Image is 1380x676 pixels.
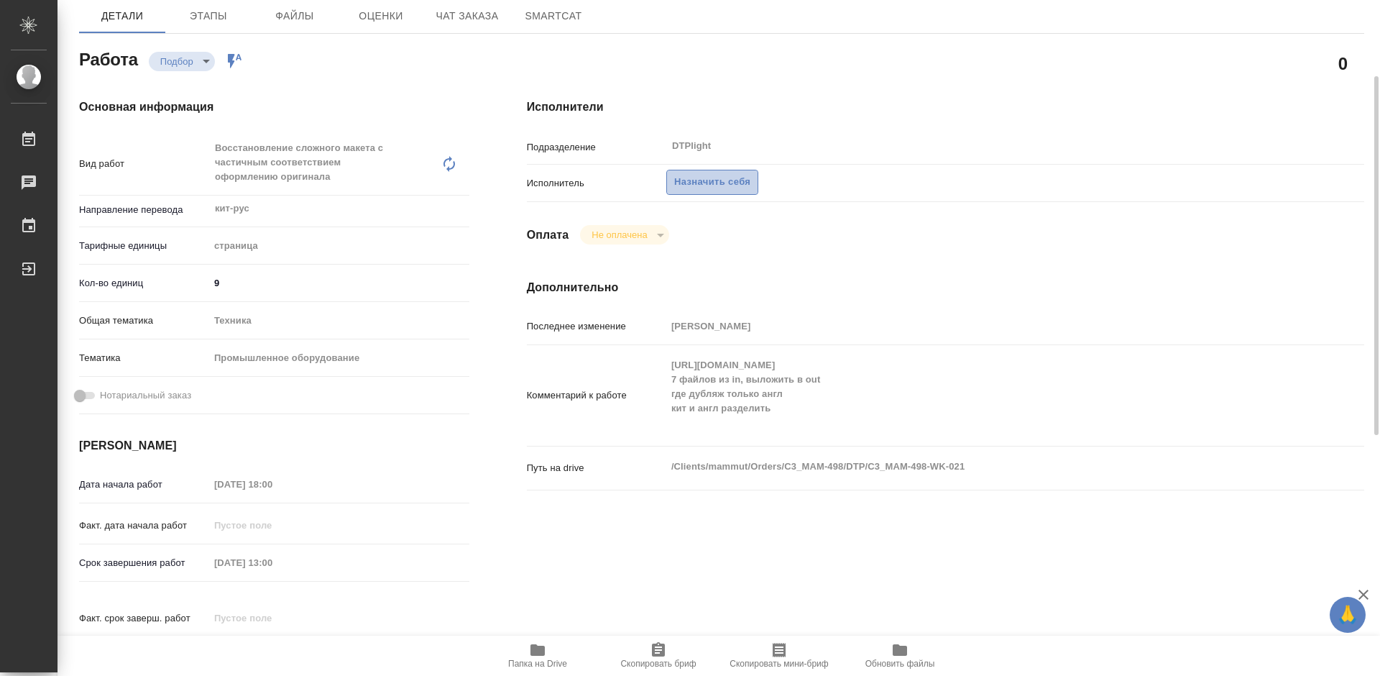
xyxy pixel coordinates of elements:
p: Путь на drive [527,461,666,475]
div: Подбор [149,52,215,71]
span: SmartCat [519,7,588,25]
p: Кол-во единиц [79,276,209,291]
button: Подбор [156,55,198,68]
span: Оценки [346,7,415,25]
button: Скопировать бриф [598,636,719,676]
div: страница [209,234,469,258]
button: Скопировать мини-бриф [719,636,839,676]
span: Детали [88,7,157,25]
p: Подразделение [527,140,666,155]
button: Не оплачена [587,229,651,241]
button: Папка на Drive [477,636,598,676]
p: Срок завершения работ [79,556,209,570]
p: Вид работ [79,157,209,171]
p: Комментарий к работе [527,388,666,403]
span: Чат заказа [433,7,502,25]
p: Последнее изменение [527,319,666,334]
input: Пустое поле [209,515,335,536]
h2: Работа [79,45,138,71]
input: Пустое поле [209,474,335,495]
span: Нотариальный заказ [100,388,191,403]
span: Назначить себя [674,174,750,191]
span: Файлы [260,7,329,25]
p: Факт. дата начала работ [79,519,209,533]
button: Назначить себя [666,170,758,195]
div: Подбор [580,225,668,245]
h2: 0 [1338,51,1348,76]
div: Техника [209,309,469,333]
span: Обновить файлы [865,659,935,669]
h4: [PERSON_NAME] [79,437,469,455]
input: Пустое поле [666,316,1294,337]
h4: Оплата [527,227,569,244]
span: 🙏 [1335,600,1360,630]
p: Тарифные единицы [79,239,209,253]
p: Направление перевода [79,203,209,217]
h4: Дополнительно [527,279,1364,296]
button: Обновить файлы [839,636,960,676]
p: Тематика [79,351,209,365]
textarea: /Clients/mammut/Orders/C3_MAM-498/DTP/C3_MAM-498-WK-021 [666,455,1294,479]
span: Скопировать мини-бриф [730,659,828,669]
p: Дата начала работ [79,478,209,492]
h4: Основная информация [79,99,469,116]
span: Скопировать бриф [620,659,696,669]
p: Факт. срок заверш. работ [79,611,209,626]
div: Промышленное оборудование [209,346,469,370]
span: Папка на Drive [508,659,567,669]
input: ✎ Введи что-нибудь [209,273,469,293]
input: Пустое поле [209,552,335,573]
span: Этапы [174,7,243,25]
p: Общая тематика [79,314,209,328]
textarea: [URL][DOMAIN_NAME] 7 файлов из in, выложить в out где дубляж только англ кит и англ разделить [666,353,1294,435]
p: Исполнитель [527,176,666,191]
input: Пустое поле [209,608,335,629]
button: 🙏 [1330,597,1366,633]
h4: Исполнители [527,99,1364,116]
